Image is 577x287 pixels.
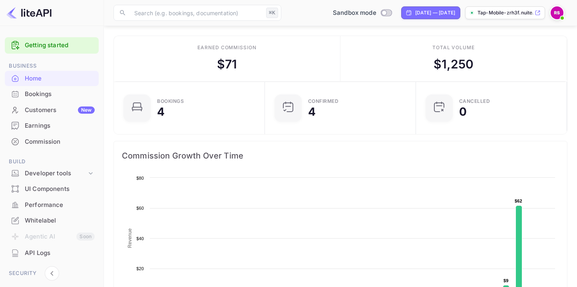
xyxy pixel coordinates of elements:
[459,99,490,104] div: CANCELLED
[6,6,52,19] img: LiteAPI logo
[197,44,257,51] div: Earned commission
[127,228,133,248] text: Revenue
[5,197,99,213] div: Performance
[434,55,474,73] div: $ 1,250
[136,206,144,211] text: $60
[78,106,95,114] div: New
[25,137,95,147] div: Commission
[5,269,99,278] span: Security
[551,6,563,19] img: Raul Sosa
[25,41,95,50] a: Getting started
[5,157,99,166] span: Build
[5,181,99,197] div: UI Components
[5,197,99,212] a: Performance
[5,71,99,86] a: Home
[157,99,184,104] div: Bookings
[308,106,316,117] div: 4
[5,245,99,261] div: API Logs
[136,266,144,271] text: $20
[401,6,460,19] div: Click to change the date range period
[25,185,95,194] div: UI Components
[5,62,99,70] span: Business
[25,169,87,178] div: Developer tools
[5,245,99,260] a: API Logs
[129,5,263,21] input: Search (e.g. bookings, documentation)
[5,213,99,228] a: Whitelabel
[5,167,99,181] div: Developer tools
[478,9,533,16] p: Tap-Mobile-zrh3f.nuite...
[5,118,99,133] a: Earnings
[217,55,237,73] div: $ 71
[25,90,95,99] div: Bookings
[515,199,522,203] text: $62
[25,106,95,115] div: Customers
[330,8,395,18] div: Switch to Production mode
[5,102,99,118] div: CustomersNew
[5,134,99,149] a: Commission
[5,213,99,229] div: Whitelabel
[25,121,95,130] div: Earnings
[415,9,455,16] div: [DATE] — [DATE]
[157,106,165,117] div: 4
[5,37,99,54] div: Getting started
[45,266,59,281] button: Collapse navigation
[5,86,99,102] div: Bookings
[432,44,475,51] div: Total volume
[25,216,95,225] div: Whitelabel
[5,102,99,117] a: CustomersNew
[25,201,95,210] div: Performance
[136,176,144,181] text: $80
[25,74,95,83] div: Home
[136,236,144,241] text: $40
[25,249,95,258] div: API Logs
[308,99,339,104] div: Confirmed
[5,181,99,196] a: UI Components
[459,106,467,117] div: 0
[5,86,99,101] a: Bookings
[266,8,278,18] div: ⌘K
[503,278,509,283] text: $9
[122,149,559,162] span: Commission Growth Over Time
[333,8,376,18] span: Sandbox mode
